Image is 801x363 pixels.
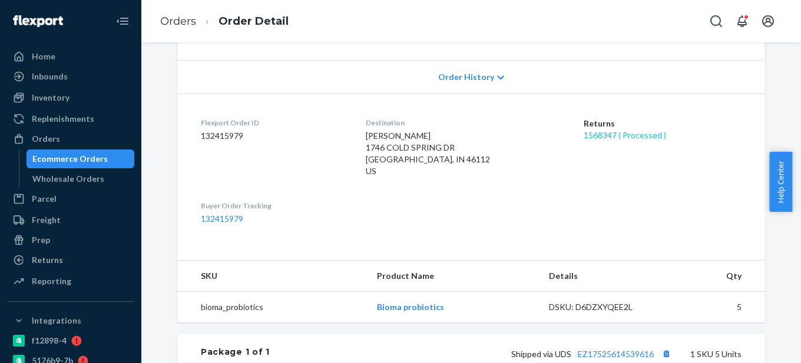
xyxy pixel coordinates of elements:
div: Parcel [32,193,57,205]
dt: Flexport Order ID [201,118,347,128]
div: Reporting [32,275,71,287]
a: Prep [7,231,134,249]
button: Open account menu [756,9,780,33]
a: Orders [7,129,134,148]
div: Prep [32,234,50,246]
div: Freight [32,214,61,226]
th: Details [539,261,669,292]
div: Integrations [32,315,81,327]
img: Flexport logo [13,15,63,27]
div: 1 SKU 5 Units [270,346,742,361]
a: Wholesale Orders [27,169,135,188]
a: Inventory [7,88,134,107]
a: Order Detail [219,15,289,28]
a: Reporting [7,272,134,291]
td: bioma_probiotics [177,292,368,323]
a: 1568347 ( Processed ) [584,130,666,140]
div: DSKU: D6DZXYQEE2L [549,301,660,313]
a: Returns [7,251,134,269]
a: Ecommerce Orders [27,149,135,168]
th: SKU [177,261,368,292]
a: 132415979 [201,214,243,224]
a: Orders [160,15,196,28]
div: Wholesale Orders [32,173,104,185]
button: Close Navigation [111,9,134,33]
div: Returns [32,254,63,266]
div: Inventory [32,92,69,104]
div: Inbounds [32,71,68,82]
a: Bioma probiotics [377,302,444,312]
div: Replenishments [32,113,94,125]
span: [PERSON_NAME] 1746 COLD SPRING DR [GEOGRAPHIC_DATA], IN 46112 US [366,131,490,176]
button: Open notifications [730,9,754,33]
a: Inbounds [7,67,134,86]
a: EZ17525614539616 [578,349,654,359]
dt: Destination [366,118,565,128]
div: f12898-4 [32,335,67,347]
a: Freight [7,211,134,229]
button: Open Search Box [704,9,728,33]
dt: Buyer Order Tracking [201,201,347,211]
td: 5 [668,292,765,323]
span: Shipped via UDS [511,349,674,359]
div: Ecommerce Orders [32,153,108,165]
div: Package 1 of 1 [201,346,270,361]
a: Home [7,47,134,66]
th: Product Name [368,261,539,292]
dd: 132415979 [201,130,347,142]
a: Replenishments [7,109,134,128]
span: Order History [438,71,494,83]
div: Home [32,51,55,62]
button: Copy tracking number [658,346,674,361]
a: Parcel [7,189,134,208]
button: Help Center [769,152,792,212]
dt: Returns [584,118,742,129]
th: Qty [668,261,765,292]
button: Integrations [7,311,134,330]
div: Orders [32,133,60,145]
a: f12898-4 [7,331,134,350]
ol: breadcrumbs [151,4,298,39]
